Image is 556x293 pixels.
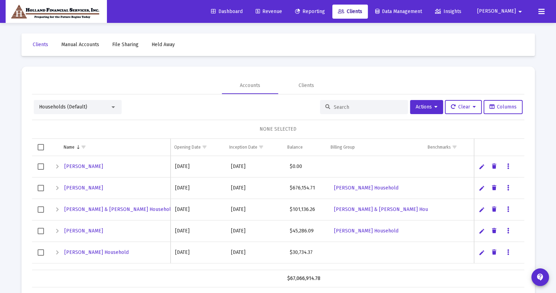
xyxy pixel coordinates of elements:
div: $676,154.71 [289,185,326,192]
button: [PERSON_NAME] [469,4,533,18]
span: Clients [338,8,362,14]
div: Balance [287,144,303,150]
span: Reporting [295,8,325,14]
mat-icon: arrow_drop_down [516,5,524,19]
span: Dashboard [211,8,243,14]
span: Held Away [152,42,175,48]
td: [DATE] [172,242,228,263]
span: Columns [490,104,517,110]
div: Billing Group [331,144,355,150]
a: [PERSON_NAME] Household [333,183,399,193]
a: [PERSON_NAME] Household [333,226,399,236]
a: Clients [27,38,54,52]
td: [DATE] [172,156,228,177]
span: Clear [451,104,476,110]
div: Data grid [32,139,524,287]
span: [PERSON_NAME] Household [334,185,398,191]
td: [DATE] [228,263,286,285]
div: Select all [38,144,44,150]
a: Edit [479,249,485,256]
a: [PERSON_NAME] & [PERSON_NAME] Household [64,204,174,214]
td: [DATE] [172,177,228,199]
span: Insights [435,8,461,14]
a: Edit [479,228,485,234]
td: Column Inception Date [226,139,284,156]
span: Households (Default) [39,104,87,110]
span: [PERSON_NAME] [64,163,103,169]
input: Search [334,104,403,110]
td: [DATE] [172,199,228,220]
div: $30,734.37 [289,249,326,256]
a: Dashboard [205,5,248,19]
a: Insights [429,5,467,19]
span: [PERSON_NAME] Household [64,249,129,255]
a: Revenue [250,5,288,19]
td: [DATE] [172,263,228,285]
div: Benchmarks [428,144,451,150]
td: Expand [50,220,60,242]
td: Column Balance [284,139,327,156]
td: Expand [50,177,60,199]
span: Actions [416,104,437,110]
span: [PERSON_NAME] & [PERSON_NAME] Household [64,206,174,212]
div: Name [64,144,75,150]
td: [DATE] [172,220,228,242]
span: Data Management [375,8,422,14]
a: Manual Accounts [56,38,105,52]
span: File Sharing [112,42,139,48]
td: [DATE] [228,177,286,199]
td: [DATE] [228,242,286,263]
span: Show filter options for column 'Name' [81,144,86,150]
div: $0.00 [289,163,326,170]
div: Select row [38,249,44,256]
span: [PERSON_NAME] & [PERSON_NAME] Household [334,206,443,212]
a: Data Management [370,5,428,19]
button: Clear [445,100,482,114]
a: Held Away [146,38,180,52]
div: $101,136.26 [289,206,326,213]
img: Dashboard [11,5,102,19]
span: Revenue [256,8,282,14]
td: Expand [50,156,60,177]
a: Clients [332,5,368,19]
div: Opening Date [174,144,201,150]
a: Reporting [289,5,331,19]
div: Select row [38,185,44,191]
span: Show filter options for column 'Inception Date' [258,144,264,150]
div: Select row [38,163,44,170]
td: [DATE] [228,220,286,242]
a: [PERSON_NAME] Household [64,247,129,257]
a: Edit [479,163,485,170]
div: Accounts [240,82,260,89]
span: Show filter options for column 'Opening Date' [202,144,207,150]
td: Column Name [60,139,171,156]
div: $67,066,914.78 [287,275,324,282]
td: [DATE] [228,156,286,177]
button: Columns [484,100,523,114]
td: Column Benchmarks [424,139,476,156]
td: Expand [50,199,60,220]
div: Clients [299,82,314,89]
a: File Sharing [107,38,144,52]
div: NONE SELECTED [38,126,519,133]
span: [PERSON_NAME] [64,228,103,234]
a: [PERSON_NAME] [64,161,104,172]
span: Show filter options for column 'Benchmarks' [452,144,457,150]
a: [PERSON_NAME] & [PERSON_NAME] Household [333,204,444,214]
a: Edit [479,206,485,213]
a: Edit [479,185,485,191]
div: Select row [38,206,44,213]
div: Inception Date [229,144,257,150]
td: [DATE] [228,199,286,220]
span: [PERSON_NAME] Household [334,228,398,234]
button: Actions [410,100,443,114]
a: [PERSON_NAME] [64,226,104,236]
div: $45,286.09 [289,227,326,235]
span: Manual Accounts [61,42,99,48]
td: Column Opening Date [171,139,226,156]
td: Column Billing Group [327,139,424,156]
div: Select row [38,228,44,234]
span: [PERSON_NAME] [477,8,516,14]
span: Clients [33,42,48,48]
span: [PERSON_NAME] [64,185,103,191]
